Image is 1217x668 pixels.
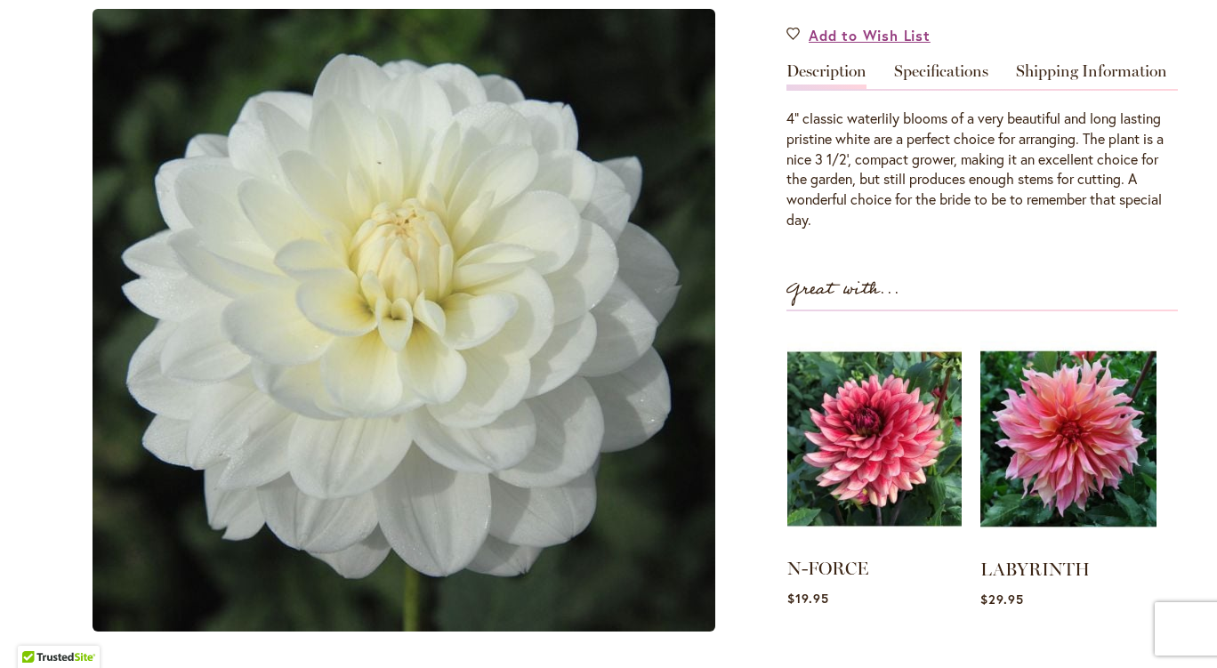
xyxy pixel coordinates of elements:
[786,275,900,304] strong: Great with...
[980,591,1024,608] span: $29.95
[809,25,931,45] span: Add to Wish List
[93,9,715,632] img: main product photo
[980,329,1157,550] img: LABYRINTH
[787,558,868,579] a: N-FORCE
[786,25,931,45] a: Add to Wish List
[980,559,1090,580] a: LABYRINTH
[13,605,63,655] iframe: Launch Accessibility Center
[1016,63,1167,89] a: Shipping Information
[786,63,1178,230] div: Detailed Product Info
[894,63,988,89] a: Specifications
[787,330,962,548] img: N-FORCE
[786,109,1178,230] div: 4" classic waterlily blooms of a very beautiful and long lasting pristine white are a perfect cho...
[786,63,866,89] a: Description
[787,590,829,607] span: $19.95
